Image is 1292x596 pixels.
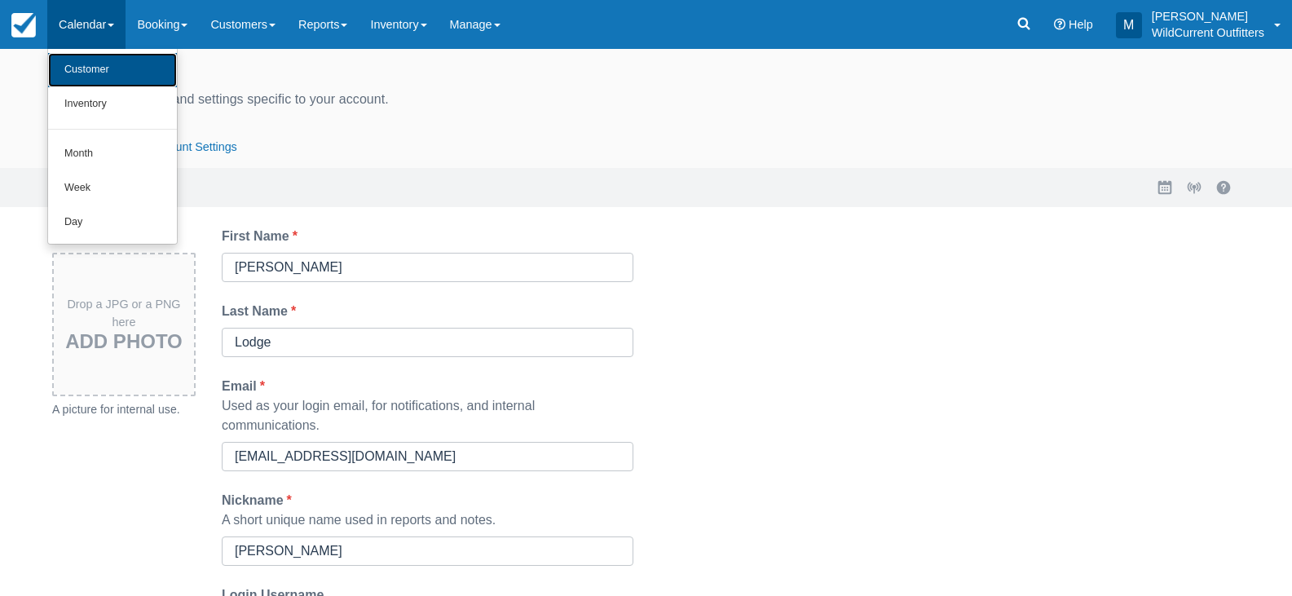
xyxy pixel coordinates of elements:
label: Last Name [222,302,302,321]
button: Account Settings [140,129,247,166]
p: WildCurrent Outfitters [1152,24,1264,41]
p: [PERSON_NAME] [1152,8,1264,24]
div: Drop a JPG or a PNG here [54,296,194,353]
div: A short unique name used in reports and notes. [222,510,633,530]
i: Help [1054,19,1065,30]
a: Customer [48,53,177,87]
div: Profile [52,59,1240,86]
a: Day [48,205,177,240]
a: Month [48,137,177,171]
ul: Calendar [47,49,178,245]
div: M [1116,12,1142,38]
label: Email [222,377,271,396]
img: checkfront-main-nav-mini-logo.png [11,13,36,38]
label: Nickname [222,491,298,510]
a: Inventory [48,87,177,121]
div: Manage your profile and settings specific to your account. [52,90,1240,109]
span: Used as your login email, for notifications, and internal communications. [222,399,535,432]
div: A picture for internal use. [52,400,196,419]
h3: Add Photo [60,331,187,352]
a: Week [48,171,177,205]
span: Help [1069,18,1093,31]
label: First Name [222,227,304,246]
